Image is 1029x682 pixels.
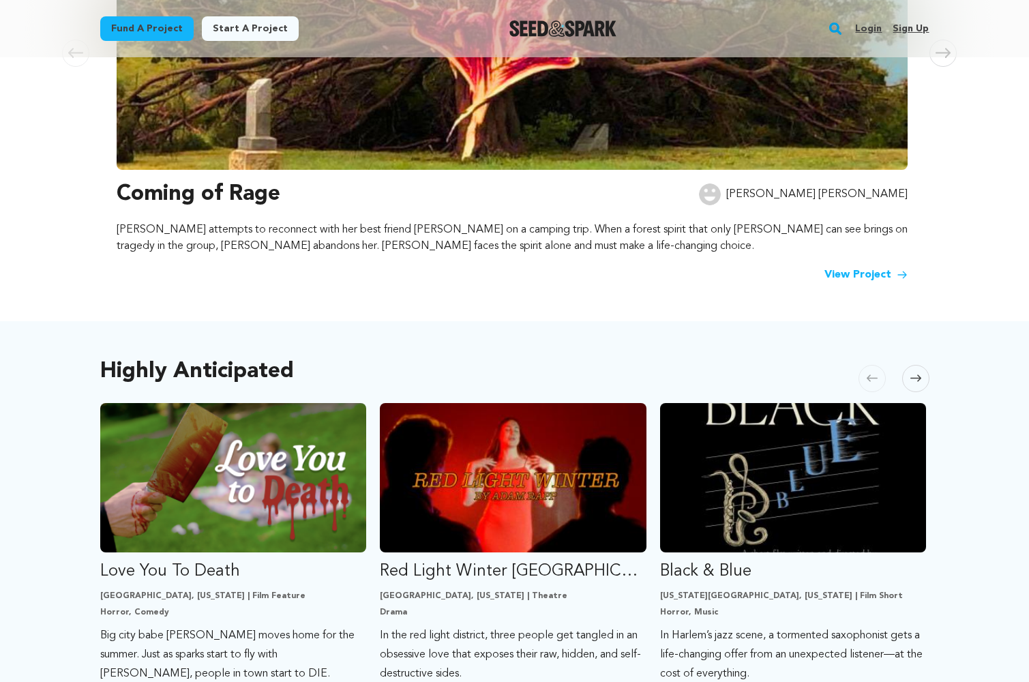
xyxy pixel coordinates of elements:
p: [GEOGRAPHIC_DATA], [US_STATE] | Theatre [380,591,646,602]
a: Seed&Spark Homepage [509,20,616,37]
p: Love You To Death [100,561,367,582]
p: Red Light Winter [GEOGRAPHIC_DATA] [380,561,646,582]
p: [PERSON_NAME] attempts to reconnect with her best friend [PERSON_NAME] on a camping trip. When a ... [117,222,908,254]
p: Horror, Music [660,607,927,618]
p: [US_STATE][GEOGRAPHIC_DATA], [US_STATE] | Film Short [660,591,927,602]
p: [PERSON_NAME] [PERSON_NAME] [726,186,908,203]
a: Fund a project [100,16,194,41]
a: View Project [824,267,908,283]
img: Seed&Spark Logo Dark Mode [509,20,616,37]
a: Sign up [893,18,929,40]
a: Start a project [202,16,299,41]
h2: Highly Anticipated [100,362,294,381]
h3: Coming of Rage [117,178,280,211]
p: Drama [380,607,646,618]
a: Login [855,18,882,40]
p: Black & Blue [660,561,927,582]
img: user.png [699,183,721,205]
p: Horror, Comedy [100,607,367,618]
p: [GEOGRAPHIC_DATA], [US_STATE] | Film Feature [100,591,367,602]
